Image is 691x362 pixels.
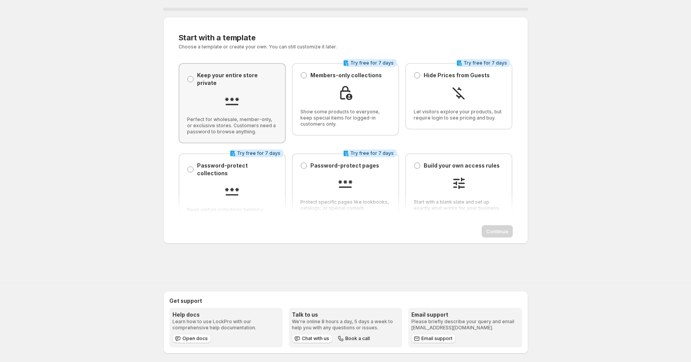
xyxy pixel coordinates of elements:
a: Open docs [172,334,211,343]
span: Perfect for wholesale, member-only, or exclusive stores. Customers need a password to browse anyt... [187,116,277,135]
span: Try free for 7 days [350,60,394,66]
img: Members-only collections [338,85,353,101]
h3: Email support [411,311,519,319]
p: We're online 8 hours a day, 5 days a week to help you with any questions or issues. [292,319,399,331]
button: Chat with us [292,334,332,343]
img: Hide Prices from Guests [451,85,467,101]
a: Email support [411,334,456,343]
h2: Get support [169,297,522,305]
button: Book a call [335,334,373,343]
span: Open docs [182,335,208,342]
span: Protect specific pages like lookbooks, catalogs, or special content. [300,199,391,211]
span: Start with a template [179,33,256,42]
p: Learn how to use LockPro with our comprehensive help documentation. [172,319,280,331]
p: Hide Prices from Guests [424,71,490,79]
p: Choose a template or create your own. You can still customize it later. [179,44,422,50]
span: Book a call [345,335,370,342]
span: Start with a blank slate and set up exactly what works for your business. [414,199,504,211]
p: Build your own access rules [424,162,500,169]
p: Members-only collections [310,71,382,79]
h3: Talk to us [292,311,399,319]
span: Show some products to everyone, keep special items for logged-in customers only. [300,109,391,127]
img: Keep your entire store private [224,93,240,108]
span: Email support [421,335,452,342]
p: Please briefly describe your query and email [EMAIL_ADDRESS][DOMAIN_NAME]. [411,319,519,331]
p: Keep your entire store private [197,71,277,87]
img: Password-protect pages [338,176,353,191]
span: Try free for 7 days [464,60,507,66]
p: Password-protect pages [310,162,379,169]
img: Password-protect collections [224,183,240,199]
span: Chat with us [302,335,329,342]
img: Build your own access rules [451,176,467,191]
h3: Help docs [172,311,280,319]
span: Try free for 7 days [350,150,394,156]
p: Password-protect collections [197,162,277,177]
span: Let visitors explore your products, but require login to see pricing and buy. [414,109,504,121]
span: Try free for 7 days [237,150,280,156]
span: Keep certain collections behind a password while the rest of your store is open. [187,207,277,225]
